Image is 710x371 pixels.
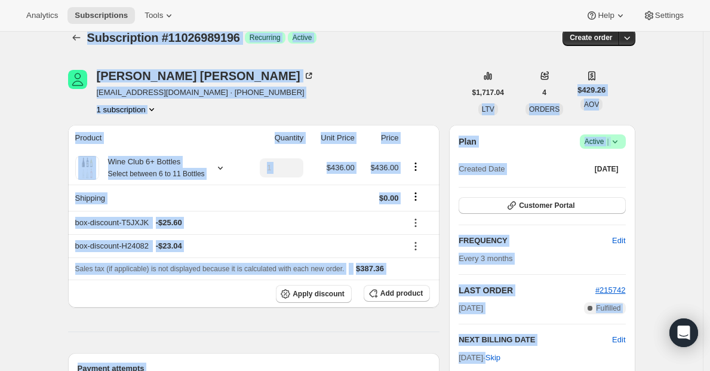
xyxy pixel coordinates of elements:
button: [DATE] [588,161,626,177]
span: [EMAIL_ADDRESS][DOMAIN_NAME] · [PHONE_NUMBER] [97,87,315,99]
span: Active [585,136,621,148]
th: Product [68,125,244,151]
span: Help [598,11,614,20]
span: Create order [570,33,612,42]
span: - $23.04 [156,240,182,252]
button: Product actions [406,160,425,173]
h2: Plan [459,136,477,148]
span: AOV [584,100,599,109]
button: 4 [535,84,554,101]
span: [DATE] [459,302,483,314]
th: Price [358,125,402,151]
button: Edit [612,334,625,346]
span: Active [293,33,312,42]
button: Tools [137,7,182,24]
small: Select between 6 to 11 Bottles [108,170,205,178]
button: #215742 [595,284,626,296]
span: Skip [485,352,500,364]
span: $1,717.04 [472,88,504,97]
span: Subscriptions [75,11,128,20]
span: ORDERS [529,105,560,114]
span: LTV [482,105,494,114]
span: Fulfilled [596,303,620,313]
th: Quantity [244,125,307,151]
span: Tools [145,11,163,20]
span: - $25.60 [156,217,182,229]
button: Apply discount [276,285,352,303]
th: Unit Price [307,125,358,151]
span: Lisa Sorbo [68,70,87,89]
span: Created Date [459,163,505,175]
span: Settings [655,11,684,20]
span: $387.36 [356,264,384,273]
span: Analytics [26,11,58,20]
button: Product actions [97,103,158,115]
span: $436.00 [371,163,399,172]
span: Apply discount [293,289,345,299]
h2: NEXT BILLING DATE [459,334,612,346]
span: Sales tax (if applicable) is not displayed because it is calculated with each new order. [75,265,345,273]
button: Customer Portal [459,197,625,214]
button: Settings [636,7,691,24]
div: Open Intercom Messenger [669,318,698,347]
span: Edit [612,235,625,247]
button: $1,717.04 [465,84,511,101]
div: Wine Club 6+ Bottles [99,156,205,180]
th: Shipping [68,185,244,211]
span: Customer Portal [519,201,574,210]
span: $429.26 [577,84,606,96]
button: Skip [478,348,508,367]
button: Edit [605,231,632,250]
button: Create order [563,29,619,46]
div: [PERSON_NAME] [PERSON_NAME] [97,70,315,82]
span: $0.00 [379,194,399,203]
span: Every 3 months [459,254,512,263]
div: box-discount-H24082 [75,240,399,252]
button: Analytics [19,7,65,24]
button: Shipping actions [406,190,425,203]
span: [DATE] [595,164,619,174]
span: Add product [380,289,423,298]
div: box-discount-T5JXJK [75,217,399,229]
button: Help [579,7,633,24]
button: Subscriptions [67,7,135,24]
a: #215742 [595,286,626,295]
h2: FREQUENCY [459,235,612,247]
span: $436.00 [327,163,355,172]
span: [DATE] · [459,353,500,362]
span: | [607,137,608,146]
button: Subscriptions [68,29,85,46]
span: 4 [542,88,546,97]
h2: LAST ORDER [459,284,595,296]
span: Recurring [250,33,281,42]
span: Subscription #11026989196 [87,31,240,44]
button: Add product [364,285,430,302]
